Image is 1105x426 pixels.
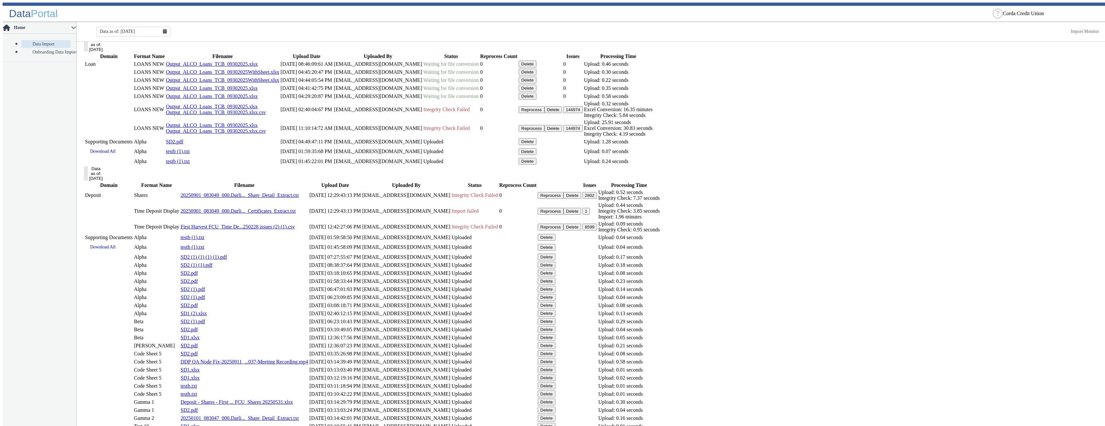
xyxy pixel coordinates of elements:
[452,286,472,292] span: Uploaded
[362,334,451,341] td: [EMAIL_ADDRESS][DOMAIN_NAME]
[598,227,660,233] div: Integrity Check: 0.95 seconds
[480,76,518,84] td: 0
[134,53,165,60] th: Format Name
[309,310,361,317] td: [DATE] 02:40:12:15 PM
[181,192,299,198] a: 20250901_083049_000.Darli..._Share_Detail_Extract.txt
[584,69,653,75] div: Upload: 0.30 seconds
[538,192,563,199] button: Reprocess
[451,182,498,189] th: Status
[423,93,479,99] span: Waiting for file conversion
[134,189,180,201] td: Shares
[362,286,451,293] td: [EMAIL_ADDRESS][DOMAIN_NAME]
[499,221,537,233] td: 0
[563,92,583,100] td: 0
[309,253,361,261] td: [DATE] 07:27:55:67 PM
[598,295,660,300] div: Upload: 0.04 seconds
[584,149,653,154] div: Upload: 0.07 seconds
[181,208,296,214] a: 20250901_083049_000.Darli..._Certificates_Extract.txt
[134,358,180,365] td: Code Sheet 5
[519,106,544,113] button: Reprocess
[480,68,518,76] td: 0
[166,139,184,144] a: SD2.pdf
[423,107,470,112] span: Integrity Check Failed
[598,359,660,365] div: Upload: 0.58 seconds
[362,302,451,309] td: [EMAIL_ADDRESS][DOMAIN_NAME]
[309,277,361,285] td: [DATE] 01:58:33:44 PM
[563,53,583,60] th: Issues
[538,399,555,405] button: Delete
[181,383,197,389] a: testb.txt
[89,166,103,181] div: Data as of: [DATE]
[134,242,180,253] td: Alpha
[84,53,654,166] table: History
[452,208,479,214] span: Import failed
[181,303,198,308] a: SD2.pdf
[563,84,583,92] td: 0
[598,327,660,333] div: Upload: 0.04 seconds
[423,69,479,75] span: Waiting for file conversion
[582,208,590,215] button: 1
[584,159,653,164] div: Upload: 0.24 seconds
[280,53,333,60] th: Upload Date
[563,208,581,215] button: Delete
[334,60,422,68] td: [EMAIL_ADDRESS][DOMAIN_NAME]
[181,399,293,405] a: Deposit - Shares - First ... FCU_Shares 20250531.xlsx
[134,269,180,277] td: Alpha
[423,53,479,60] th: Status
[584,112,653,118] div: Integrity Check: 5.84 seconds
[598,254,660,260] div: Upload: 0.17 seconds
[584,125,653,131] div: Excel Conversion: 30.83 seconds
[134,366,180,373] td: Code Sheet 5
[362,366,451,373] td: [EMAIL_ADDRESS][DOMAIN_NAME]
[334,68,422,76] td: [EMAIL_ADDRESS][DOMAIN_NAME]
[134,221,180,233] td: Time Deposit Display
[452,192,498,198] span: Integrity Check Failed
[362,294,451,301] td: [EMAIL_ADDRESS][DOMAIN_NAME]
[598,270,660,276] div: Upload: 0.08 seconds
[309,326,361,333] td: [DATE] 03:10:49:05 PM
[21,48,71,56] a: Onboarding Data Import
[538,262,555,268] button: Delete
[362,253,451,261] td: [EMAIL_ADDRESS][DOMAIN_NAME]
[181,270,198,276] a: SD2.pdf
[181,407,198,413] a: SD2.pdf
[362,234,451,241] td: [EMAIL_ADDRESS][DOMAIN_NAME]
[598,235,660,240] div: Upload: 0.04 seconds
[598,319,660,324] div: Upload: 0.29 seconds
[598,311,660,316] div: Upload: 0.13 seconds
[452,367,472,373] span: Uploaded
[21,40,71,48] a: Data Import
[538,286,555,293] button: Delete
[584,61,653,67] div: Upload: 0.46 seconds
[452,319,472,324] span: Uploaded
[452,262,472,268] span: Uploaded
[452,254,472,260] span: Uploaded
[134,234,180,241] td: Alpha
[362,318,451,325] td: [EMAIL_ADDRESS][DOMAIN_NAME]
[538,334,555,341] button: Delete
[3,34,76,62] p-accordion-content: Home
[538,254,555,260] button: Delete
[452,343,472,348] span: Uploaded
[362,350,451,357] td: [EMAIL_ADDRESS][DOMAIN_NAME]
[362,269,451,277] td: [EMAIL_ADDRESS][DOMAIN_NAME]
[309,294,361,301] td: [DATE] 06:23:09:85 PM
[280,158,333,165] td: [DATE] 01:45:22:01 PM
[538,342,555,349] button: Delete
[538,358,555,365] button: Delete
[309,350,361,357] td: [DATE] 03:35:26:98 PM
[309,342,361,349] td: [DATE] 12:36:07:23 PM
[362,221,451,233] td: [EMAIL_ADDRESS][DOMAIN_NAME]
[85,60,133,68] td: Loan
[452,295,472,300] span: Uploaded
[280,119,333,137] td: [DATE] 11:10:14:72 AM
[181,327,198,332] a: SD2.pdf
[181,224,295,229] a: First Harvest FCU_Time De...250228 issues (2) (1).csv
[181,391,197,397] a: testb.txt
[598,202,660,208] div: Upload: 0.44 seconds
[166,77,279,83] a: Output_ALCO_Loans_TCB_09302025WithSheet.xlsx
[309,261,361,269] td: [DATE] 08:38:37:64 PM
[181,359,308,364] a: DDP QA Node Fix-20250911_...037-Meeting Recording.mp4
[538,234,555,241] button: Delete
[1071,29,1099,34] a: This is available for Darling Employees only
